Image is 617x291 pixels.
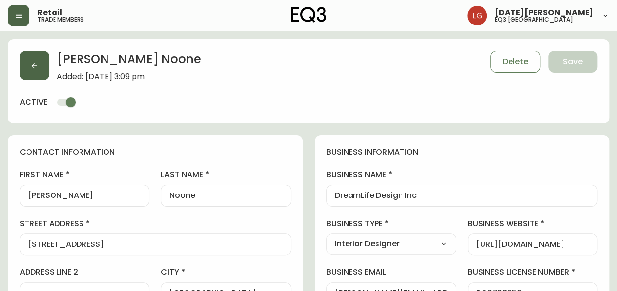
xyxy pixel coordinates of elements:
[476,240,589,249] input: https://www.designshop.com
[326,267,456,278] label: business email
[326,147,598,158] h4: business information
[20,97,48,108] h4: active
[20,218,291,229] label: street address
[503,56,528,67] span: Delete
[20,170,149,180] label: first name
[495,17,573,23] h5: eq3 [GEOGRAPHIC_DATA]
[57,73,201,81] span: Added: [DATE] 3:09 pm
[37,9,62,17] span: Retail
[495,9,593,17] span: [DATE][PERSON_NAME]
[467,6,487,25] img: 2638f148bab13be18035375ceda1d187
[20,147,291,158] h4: contact information
[326,170,598,180] label: business name
[468,267,597,278] label: business license number
[161,267,291,278] label: city
[37,17,84,23] h5: trade members
[20,267,149,278] label: address line 2
[326,218,456,229] label: business type
[291,7,327,23] img: logo
[490,51,540,73] button: Delete
[468,218,597,229] label: business website
[57,51,201,73] h2: [PERSON_NAME] Noone
[161,170,291,180] label: last name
